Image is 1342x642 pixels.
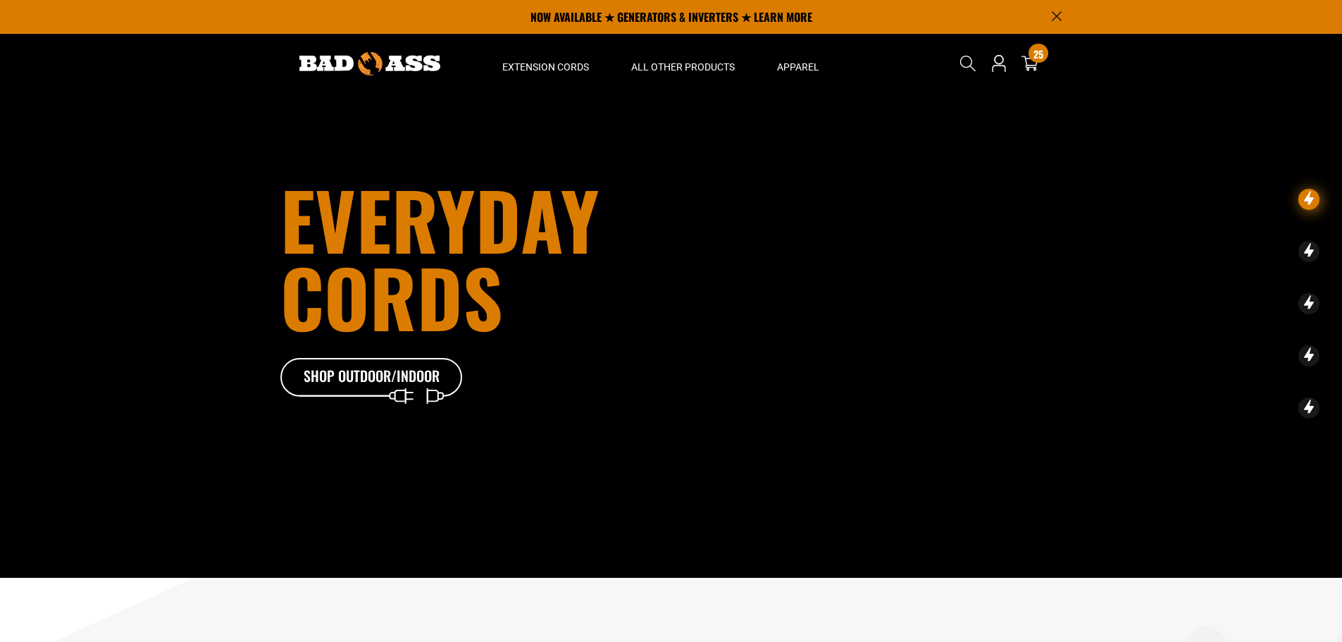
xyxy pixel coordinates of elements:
summary: Apparel [756,34,840,93]
img: Bad Ass Extension Cords [299,52,440,75]
summary: Search [957,52,979,75]
span: All Other Products [631,61,735,73]
a: Shop Outdoor/Indoor [280,358,464,397]
summary: All Other Products [610,34,756,93]
h1: Everyday cords [280,180,750,335]
span: 25 [1033,49,1043,59]
span: Extension Cords [502,61,589,73]
summary: Extension Cords [481,34,610,93]
span: Apparel [777,61,819,73]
